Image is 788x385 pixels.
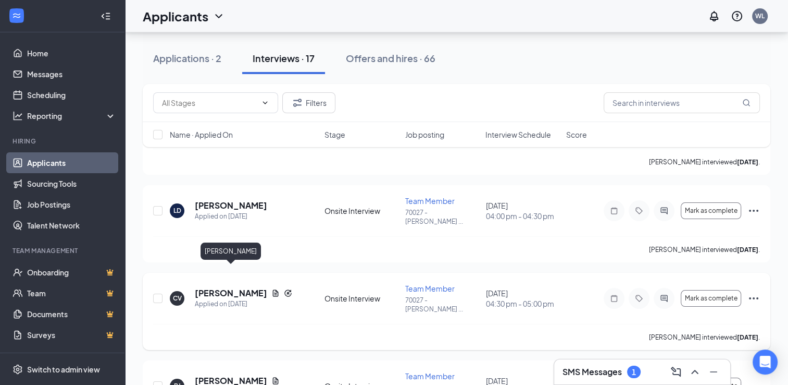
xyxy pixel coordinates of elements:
[201,243,261,260] div: [PERSON_NAME]
[27,152,116,173] a: Applicants
[686,364,703,380] button: ChevronUp
[153,52,221,65] div: Applications · 2
[708,10,720,22] svg: Notifications
[12,364,23,375] svg: Settings
[27,364,100,375] div: Switch to admin view
[12,246,114,255] div: Team Management
[27,43,116,64] a: Home
[405,208,480,226] p: 70027 - [PERSON_NAME] ...
[608,294,620,303] svg: Note
[405,371,455,381] span: Team Member
[27,194,116,215] a: Job Postings
[632,368,636,377] div: 1
[27,173,116,194] a: Sourcing Tools
[101,11,111,21] svg: Collapse
[485,298,560,309] span: 04:30 pm - 05:00 pm
[737,246,758,254] b: [DATE]
[11,10,22,21] svg: WorkstreamLogo
[670,366,682,378] svg: ComposeMessage
[485,200,560,221] div: [DATE]
[324,206,399,216] div: Onsite Interview
[324,293,399,304] div: Onsite Interview
[173,294,182,303] div: CV
[753,350,778,375] div: Open Intercom Messenger
[195,299,292,309] div: Applied on [DATE]
[405,129,444,140] span: Job posting
[405,196,455,206] span: Team Member
[173,206,181,215] div: LD
[346,52,435,65] div: Offers and hires · 66
[737,158,758,166] b: [DATE]
[271,377,280,385] svg: Document
[681,290,741,307] button: Mark as complete
[284,289,292,297] svg: Reapply
[658,207,670,215] svg: ActiveChat
[649,245,760,254] p: [PERSON_NAME] interviewed .
[27,324,116,345] a: SurveysCrown
[633,294,645,303] svg: Tag
[649,158,760,166] p: [PERSON_NAME] interviewed .
[737,333,758,341] b: [DATE]
[212,10,225,22] svg: ChevronDown
[668,364,684,380] button: ComposeMessage
[681,202,741,219] button: Mark as complete
[562,366,622,378] h3: SMS Messages
[566,129,587,140] span: Score
[27,304,116,324] a: DocumentsCrown
[742,99,751,107] svg: MagnifyingGlass
[27,215,116,236] a: Talent Network
[282,92,335,113] button: Filter Filters
[755,11,765,20] div: WL
[405,284,455,293] span: Team Member
[707,366,720,378] svg: Minimize
[705,364,722,380] button: Minimize
[604,92,760,113] input: Search in interviews
[324,129,345,140] span: Stage
[485,129,551,140] span: Interview Schedule
[195,211,267,222] div: Applied on [DATE]
[405,296,480,314] p: 70027 - [PERSON_NAME] ...
[649,333,760,342] p: [PERSON_NAME] interviewed .
[170,129,233,140] span: Name · Applied On
[271,289,280,297] svg: Document
[658,294,670,303] svg: ActiveChat
[485,288,560,309] div: [DATE]
[291,97,304,109] svg: Filter
[27,85,116,105] a: Scheduling
[27,283,116,304] a: TeamCrown
[685,207,737,214] span: Mark as complete
[27,262,116,283] a: OnboardingCrown
[731,10,743,22] svg: QuestionInfo
[261,99,269,107] svg: ChevronDown
[685,295,737,302] span: Mark as complete
[12,111,23,121] svg: Analysis
[143,7,208,25] h1: Applicants
[485,211,560,221] span: 04:00 pm - 04:30 pm
[195,200,267,211] h5: [PERSON_NAME]
[689,366,701,378] svg: ChevronUp
[162,97,257,109] input: All Stages
[27,64,116,85] a: Messages
[747,204,760,217] svg: Ellipses
[195,287,267,299] h5: [PERSON_NAME]
[633,207,645,215] svg: Tag
[253,52,315,65] div: Interviews · 17
[747,292,760,305] svg: Ellipses
[12,137,114,146] div: Hiring
[608,207,620,215] svg: Note
[27,111,117,121] div: Reporting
